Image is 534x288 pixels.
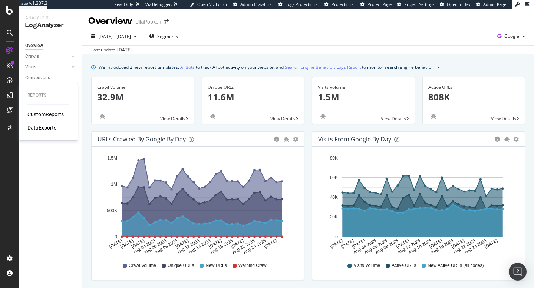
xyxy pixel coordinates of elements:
text: [DATE] [329,238,344,250]
a: Overview [25,42,77,50]
span: Visits Volume [353,262,380,269]
div: ReadOnly: [114,1,134,7]
div: Visits from Google by day [318,135,391,143]
a: Visits [25,63,69,71]
div: gear [514,137,519,142]
div: We introduced 2 new report templates: to track AI bot activity on your website, and to monitor se... [99,63,434,71]
text: Aug 22 2025 [231,238,256,255]
div: Overview [88,15,132,27]
div: bug [283,137,289,142]
span: Admin Crawl List [240,1,273,7]
span: Unique URLs [168,262,194,269]
button: close banner [435,62,441,73]
p: 1.5M [318,91,409,103]
div: bug [428,114,439,119]
div: Viz Debugger: [145,1,172,7]
div: bug [318,114,328,119]
div: Crawl Volume [97,84,188,91]
div: info banner [91,63,525,71]
a: Open Viz Editor [190,1,228,7]
text: [DATE] [175,238,189,250]
p: 808K [428,91,520,103]
text: 40K [330,195,338,200]
a: Search Engine Behavior: Logs Report [285,63,361,71]
text: 60K [330,175,338,180]
div: bug [208,114,218,119]
text: [DATE] [131,238,145,250]
div: A chart. [318,153,519,255]
div: Visits Volume [318,84,409,91]
div: circle-info [494,137,500,142]
button: [DATE] - [DATE] [88,30,140,42]
text: Aug 22 2025 [452,238,477,255]
text: [DATE] [340,238,355,250]
a: Admin Crawl List [233,1,273,7]
div: Analytics [25,15,76,21]
div: [DATE] [117,47,132,53]
button: Google [494,30,528,42]
a: AI Bots [180,63,195,71]
span: Crawl Volume [129,262,156,269]
text: 20K [330,215,338,220]
text: 80K [330,155,338,161]
text: [DATE] [429,238,444,250]
text: Aug 24 2025 [463,238,487,255]
a: Crawls [25,53,69,60]
div: circle-info [274,137,280,142]
text: [DATE] [263,238,278,250]
text: [DATE] [108,238,123,250]
div: bug [97,114,108,119]
text: Aug 08 2025 [375,238,399,255]
a: Projects List [324,1,355,7]
span: Logs Projects List [286,1,319,7]
a: Admin Page [476,1,506,7]
text: Aug 18 2025 [209,238,234,255]
a: Project Page [360,1,392,7]
text: 0 [335,234,338,240]
span: Active URLs [392,262,416,269]
p: 11.6M [208,91,299,103]
text: 0 [115,234,117,240]
span: Project Settings [404,1,434,7]
div: Active URLs [428,84,520,91]
text: Aug 04 2025 [353,238,377,255]
span: New Active URLs (all codes) [428,262,484,269]
text: 1.5M [107,155,117,161]
span: Open Viz Editor [197,1,228,7]
a: CustomReports [27,111,64,118]
text: [DATE] [208,238,223,250]
div: Crawls [25,53,39,60]
text: [DATE] [395,238,410,250]
div: arrow-right-arrow-left [164,19,169,24]
text: Aug 04 2025 [132,238,156,255]
div: Open Intercom Messenger [509,263,527,281]
text: Aug 24 2025 [242,238,267,255]
span: View Details [381,115,406,122]
text: Aug 12 2025 [397,238,421,255]
span: Project Page [367,1,392,7]
div: Last update [91,47,132,53]
span: View Details [270,115,296,122]
text: [DATE] [230,238,245,250]
text: [DATE] [351,238,366,250]
text: 1M [111,182,117,187]
div: UllaPopken [135,18,161,26]
span: View Details [160,115,185,122]
text: Aug 12 2025 [176,238,201,255]
text: Aug 14 2025 [408,238,432,255]
text: Aug 06 2025 [143,238,167,255]
text: Aug 08 2025 [154,238,178,255]
div: Conversions [25,74,50,82]
div: bug [504,137,510,142]
span: Admin Page [483,1,506,7]
span: Open in dev [447,1,471,7]
text: [DATE] [484,238,498,250]
a: Logs Projects List [278,1,319,7]
span: [DATE] - [DATE] [98,33,131,40]
a: DataExports [27,124,56,131]
svg: A chart. [98,153,298,255]
span: Projects List [332,1,355,7]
